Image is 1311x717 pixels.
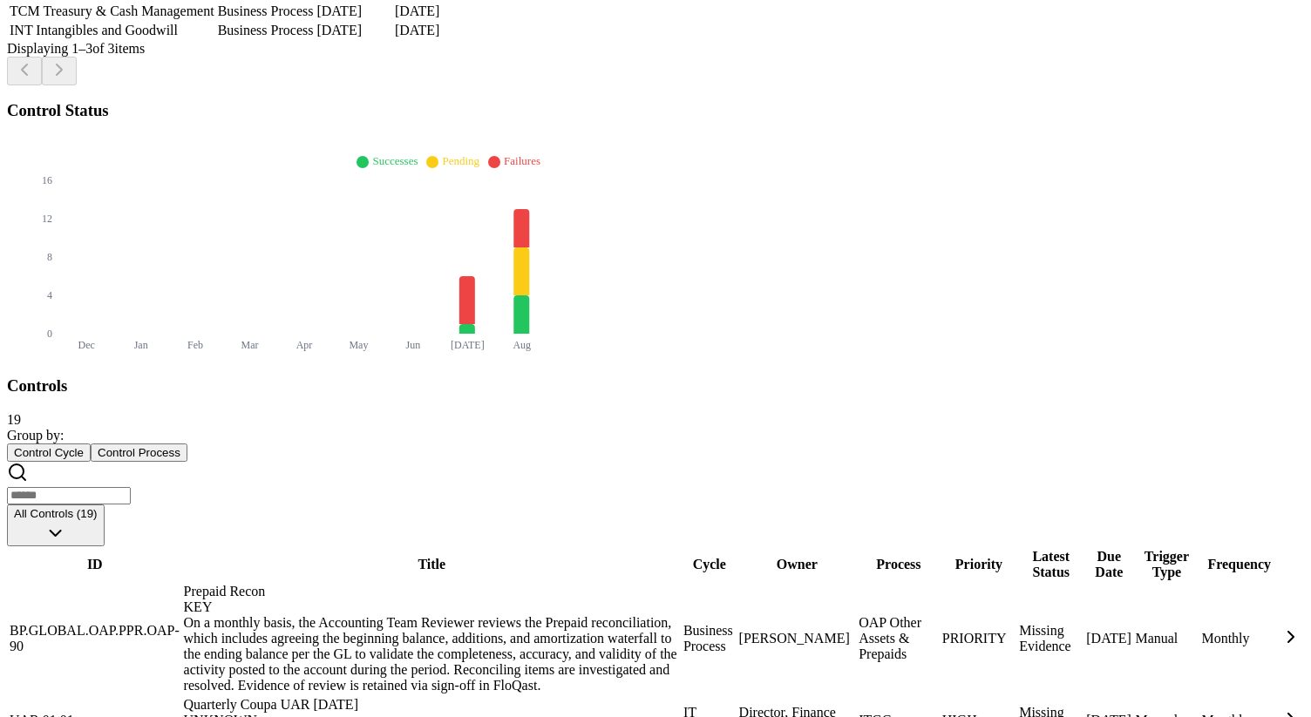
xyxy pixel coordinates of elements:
td: [DATE] [316,22,391,39]
tspan: Jan [134,339,148,351]
tspan: May [349,339,368,351]
tspan: 16 [42,174,52,186]
tspan: 4 [47,289,52,301]
div: [PERSON_NAME] [739,631,856,646]
span: Pending [442,154,479,167]
div: KEY [184,599,680,615]
th: Latest Status [1018,548,1083,581]
td: BP.GLOBAL.OAP.PPR.OAP-90 [9,583,181,694]
th: Trigger Type [1134,548,1199,581]
span: Group by: [7,428,64,443]
th: Process [858,548,940,581]
th: Cycle [683,548,737,581]
tspan: Dec [78,339,95,351]
span: 19 [7,412,21,427]
tspan: 12 [42,213,52,225]
span: Successes [372,154,418,167]
tspan: Aug [513,339,531,351]
td: Business Process [217,22,315,39]
th: Due Date [1085,548,1132,581]
span: All Controls (19) [14,507,98,520]
tspan: Jun [406,339,421,351]
div: [DATE] [1086,631,1131,646]
h3: Control Status [7,101,1304,120]
tspan: [DATE] [451,339,485,351]
td: [DATE] [394,22,452,39]
tspan: 0 [47,328,52,340]
td: Business Process [683,583,737,694]
td: [DATE] [394,3,452,20]
tspan: Apr [296,339,313,351]
tspan: Feb [187,339,203,351]
th: Frequency [1200,548,1278,581]
td: Monthly [1200,583,1278,694]
th: ID [9,548,181,581]
h3: Controls [7,376,1304,396]
div: PRIORITY [942,631,1016,646]
div: OAP Other Assets & Prepaids [859,615,939,662]
button: All Controls (19) [7,504,105,546]
div: Prepaid Recon [184,584,680,615]
button: Control Cycle [7,443,91,462]
span: Displaying 1– 3 of 3 items [7,41,145,56]
th: Owner [738,548,857,581]
td: INT Intangibles and Goodwill [9,22,215,39]
td: Business Process [217,3,315,20]
td: TCM Treasury & Cash Management [9,3,215,20]
button: Control Process [91,443,187,462]
tspan: Mar [241,339,259,351]
td: [DATE] [316,3,391,20]
th: Priority [941,548,1016,581]
span: Failures [504,154,540,167]
tspan: 8 [47,251,52,263]
div: On a monthly basis, the Accounting Team Reviewer reviews the Prepaid reconciliation, which includ... [184,615,680,693]
th: Title [183,548,681,581]
td: Manual [1134,583,1199,694]
div: Missing Evidence [1019,623,1083,654]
